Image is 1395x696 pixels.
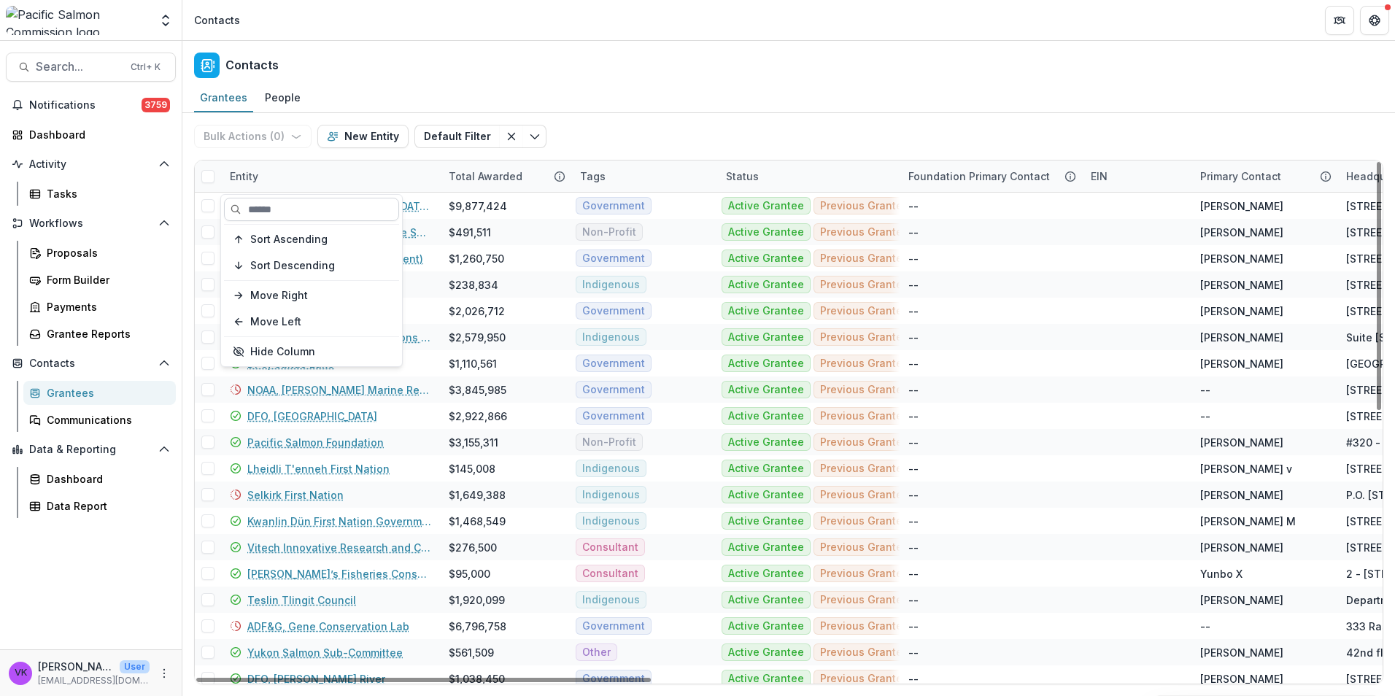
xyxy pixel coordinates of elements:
[582,620,645,633] span: Government
[820,646,909,659] span: Previous Grantee
[449,409,507,424] div: $2,922,866
[571,161,717,192] div: Tags
[582,384,645,396] span: Government
[523,125,546,148] button: Toggle menu
[15,668,27,678] div: Victor Keong
[47,412,164,428] div: Communications
[194,125,312,148] button: Bulk Actions (0)
[194,12,240,28] div: Contacts
[155,6,176,35] button: Open entity switcher
[728,594,804,606] span: Active Grantee
[6,123,176,147] a: Dashboard
[449,671,505,687] div: $1,038,450
[908,487,919,503] div: --
[247,514,431,529] a: Kwanlin Dün First Nation Government
[414,125,500,148] button: Default Filter
[449,645,494,660] div: $561,509
[449,540,497,555] div: $276,500
[259,84,306,112] a: People
[908,592,919,608] div: --
[908,330,919,345] div: --
[582,226,636,239] span: Non-Profit
[6,53,176,82] button: Search...
[29,444,152,456] span: Data & Reporting
[449,330,506,345] div: $2,579,950
[449,514,506,529] div: $1,468,549
[221,161,440,192] div: Entity
[820,226,909,239] span: Previous Grantee
[247,382,431,398] a: NOAA, [PERSON_NAME] Marine Research Institute
[1200,277,1283,293] div: [PERSON_NAME]
[728,226,804,239] span: Active Grantee
[47,498,164,514] div: Data Report
[38,674,150,687] p: [EMAIL_ADDRESS][DOMAIN_NAME]
[29,217,152,230] span: Workflows
[29,357,152,370] span: Contacts
[571,169,614,184] div: Tags
[247,619,409,634] a: ADF&G, Gene Conservation Lab
[908,225,919,240] div: --
[155,665,173,682] button: More
[247,592,356,608] a: Teslin Tlingit Council
[6,93,176,117] button: Notifications3759
[1082,161,1191,192] div: EIN
[582,200,645,212] span: Government
[1200,592,1283,608] div: [PERSON_NAME]
[1325,6,1354,35] button: Partners
[717,161,900,192] div: Status
[47,186,164,201] div: Tasks
[224,284,399,307] button: Move Right
[728,436,804,449] span: Active Grantee
[23,241,176,265] a: Proposals
[582,646,611,659] span: Other
[582,252,645,265] span: Government
[1200,566,1243,581] div: Yunbo X
[820,568,909,580] span: Previous Grantee
[582,331,640,344] span: Indigenous
[47,385,164,401] div: Grantees
[582,594,640,606] span: Indigenous
[259,87,306,108] div: People
[900,161,1082,192] div: Foundation Primary Contact
[820,620,909,633] span: Previous Grantee
[500,125,523,148] button: Clear filter
[247,487,344,503] a: Selkirk First Nation
[728,673,804,685] span: Active Grantee
[247,540,431,555] a: Vitech Innovative Research and Consulting
[582,515,640,527] span: Indigenous
[23,322,176,346] a: Grantee Reports
[728,200,804,212] span: Active Grantee
[449,382,506,398] div: $3,845,985
[728,279,804,291] span: Active Grantee
[1200,382,1210,398] div: --
[224,228,399,251] button: Sort Ascending
[908,540,919,555] div: --
[1200,435,1283,450] div: [PERSON_NAME]
[449,303,505,319] div: $2,026,712
[1191,161,1337,192] div: Primary Contact
[29,158,152,171] span: Activity
[247,566,431,581] a: [PERSON_NAME]’s Fisheries Consulting
[582,541,638,554] span: Consultant
[47,299,164,314] div: Payments
[582,410,645,422] span: Government
[908,435,919,450] div: --
[908,409,919,424] div: --
[247,435,384,450] a: Pacific Salmon Foundation
[6,212,176,235] button: Open Workflows
[908,671,919,687] div: --
[728,489,804,501] span: Active Grantee
[908,277,919,293] div: --
[23,182,176,206] a: Tasks
[23,381,176,405] a: Grantees
[582,673,645,685] span: Government
[820,200,909,212] span: Previous Grantee
[224,254,399,277] button: Sort Descending
[1360,6,1389,35] button: Get Help
[194,84,253,112] a: Grantees
[250,233,328,246] span: Sort Ascending
[1200,225,1283,240] div: [PERSON_NAME]
[1200,619,1210,634] div: --
[225,58,279,72] h2: Contacts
